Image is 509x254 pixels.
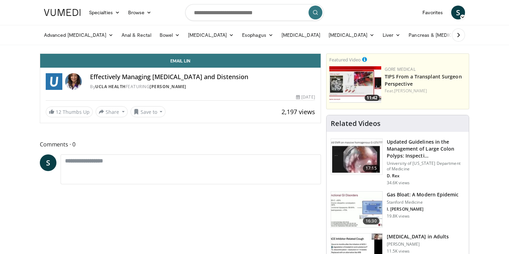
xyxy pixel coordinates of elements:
h3: Gas Bloat: A Modern Epidemic [387,191,459,198]
img: dfcfcb0d-b871-4e1a-9f0c-9f64970f7dd8.150x105_q85_crop-smart_upscale.jpg [331,139,382,175]
input: Search topics, interventions [185,4,324,21]
p: I. [PERSON_NAME] [387,206,459,212]
button: Save to [131,106,166,117]
p: University of [US_STATE] Department of Medicine [387,161,465,172]
span: 17:15 [363,165,379,172]
a: Email Lin [40,54,321,68]
img: UCLA Health [46,73,62,90]
a: Advanced [MEDICAL_DATA] [40,28,117,42]
img: 480ec31d-e3c1-475b-8289-0a0659db689a.150x105_q85_crop-smart_upscale.jpg [331,192,382,228]
a: Anal & Rectal [117,28,155,42]
a: Liver [378,28,404,42]
h4: Related Videos [331,119,381,128]
p: 11.5K views [387,248,410,254]
p: Stanford Medicine [387,200,459,205]
a: S [451,6,465,19]
h4: Effectively Managing [MEDICAL_DATA] and Distension [90,73,315,81]
h3: [MEDICAL_DATA] in Adults [387,233,449,240]
a: Browse [124,6,156,19]
h3: Updated Guidelines in the Management of Large Colon Polyps: Inspecti… [387,138,465,159]
p: 19.8K views [387,213,410,219]
a: TIPS From a Transplant Surgeon Perspective [385,73,462,87]
span: 2,197 views [282,108,315,116]
span: 16:30 [363,218,379,225]
div: By FEATURING [90,84,315,90]
a: [MEDICAL_DATA] [184,28,238,42]
span: 11:42 [365,95,379,101]
a: 16:30 Gas Bloat: A Modern Epidemic Stanford Medicine I. [PERSON_NAME] 19.8K views [331,191,465,228]
a: Gore Medical [385,66,416,72]
a: [PERSON_NAME] [394,88,427,94]
small: Featured Video [329,57,361,63]
a: UCLA Health [95,84,126,90]
span: Comments 0 [40,140,321,149]
div: Feat. [385,88,466,94]
a: [MEDICAL_DATA] [277,28,324,42]
span: 12 [56,109,61,115]
p: [PERSON_NAME] [387,242,449,247]
p: 34.6K views [387,180,410,186]
div: [DATE] [296,94,315,100]
img: Avatar [65,73,82,90]
a: Pancreas & [MEDICAL_DATA] [404,28,485,42]
img: 4003d3dc-4d84-4588-a4af-bb6b84f49ae6.150x105_q85_crop-smart_upscale.jpg [329,66,381,103]
a: 12 Thumbs Up [46,107,93,117]
a: S [40,154,56,171]
p: D. Rex [387,173,465,179]
img: VuMedi Logo [44,9,81,16]
a: Specialties [85,6,124,19]
a: [PERSON_NAME] [150,84,186,90]
a: 11:42 [329,66,381,103]
a: Favorites [418,6,447,19]
button: Share [96,106,128,117]
a: [MEDICAL_DATA] [324,28,378,42]
a: Esophagus [238,28,277,42]
a: Bowel [155,28,184,42]
a: 17:15 Updated Guidelines in the Management of Large Colon Polyps: Inspecti… University of [US_STA... [331,138,465,186]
